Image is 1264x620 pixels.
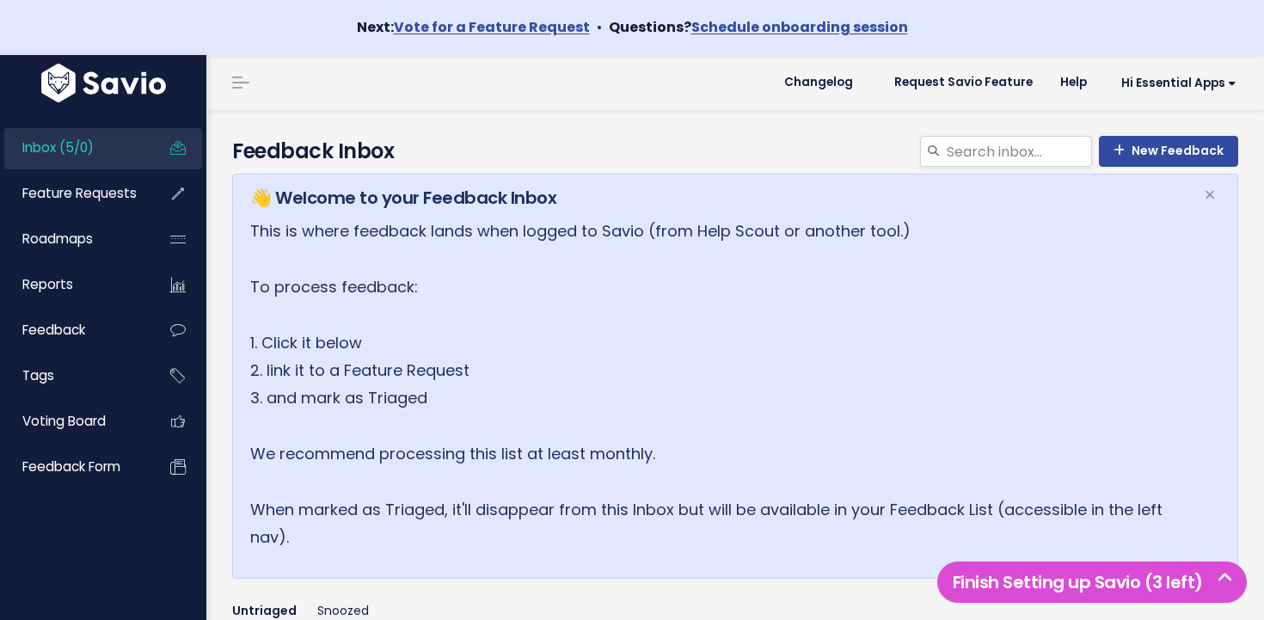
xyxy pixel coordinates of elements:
span: Changelog [784,77,853,89]
a: Inbox (5/0) [4,128,143,168]
img: logo-white.9d6f32f41409.svg [37,64,170,102]
span: Roadmaps [22,230,93,248]
a: Voting Board [4,402,143,441]
span: Inbox (5/0) [22,138,94,157]
a: Schedule onboarding session [691,17,908,37]
a: Hi Essential Apps [1101,70,1250,96]
h5: 👋 Welcome to your Feedback Inbox [250,185,1182,211]
span: Feature Requests [22,184,137,202]
a: Tags [4,356,143,396]
span: Hi Essential Apps [1121,77,1236,89]
span: Tags [22,366,54,384]
h4: Feedback Inbox [232,136,1238,167]
h5: Finish Setting up Savio (3 left) [945,569,1239,595]
a: Vote for a Feature Request [394,17,590,37]
a: Request Savio Feature [881,70,1046,95]
a: Feature Requests [4,174,143,213]
p: This is where feedback lands when logged to Savio (from Help Scout or another tool.) To process f... [250,218,1182,552]
span: • [597,17,602,37]
a: Feedback [4,310,143,350]
a: Help [1046,70,1101,95]
span: Voting Board [22,412,106,430]
span: Feedback form [22,457,120,476]
a: Roadmaps [4,219,143,259]
a: New Feedback [1099,136,1238,167]
button: Close [1187,175,1233,216]
strong: Questions? [609,17,908,37]
span: Reports [22,275,73,293]
a: Feedback form [4,447,143,487]
a: Reports [4,265,143,304]
strong: Next: [357,17,590,37]
span: Feedback [22,321,85,339]
input: Search inbox... [945,136,1092,167]
span: × [1204,181,1216,209]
